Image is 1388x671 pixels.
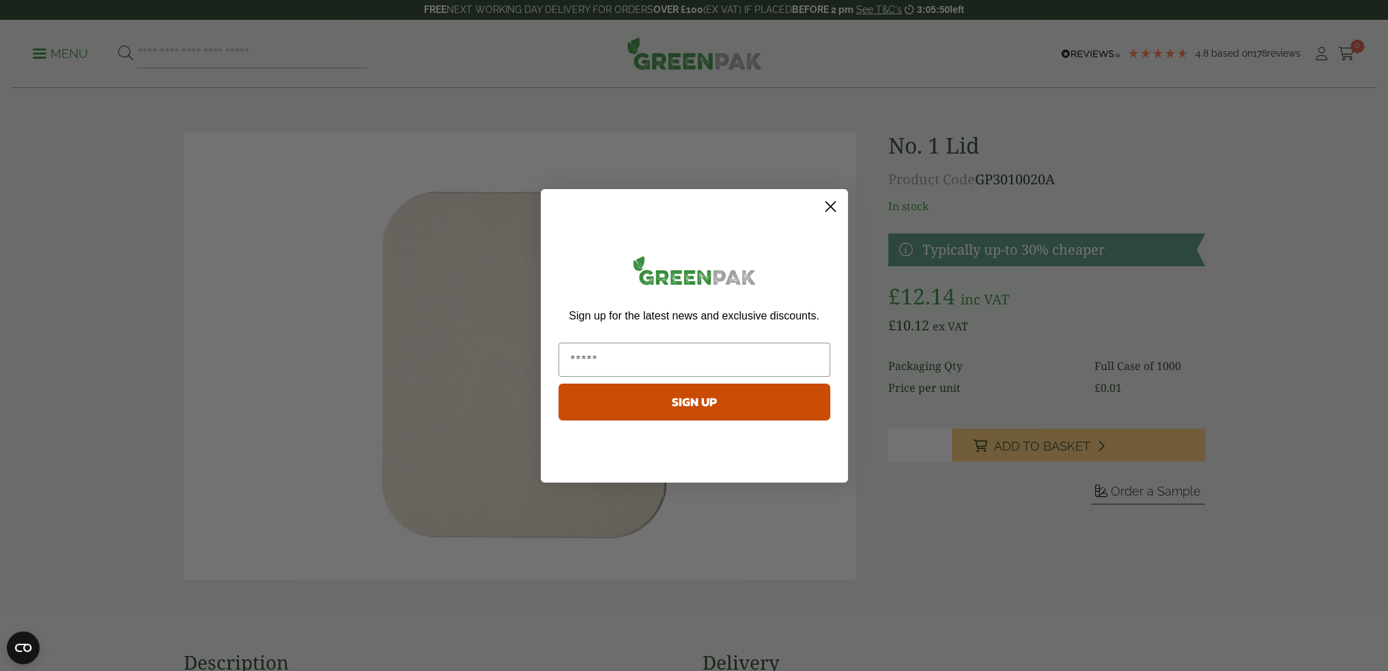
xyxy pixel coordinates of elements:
[558,343,830,377] input: Email
[569,310,819,322] span: Sign up for the latest news and exclusive discounts.
[558,251,830,296] img: greenpak_logo
[7,631,40,664] button: Open CMP widget
[819,195,842,218] button: Close dialog
[558,384,830,420] button: SIGN UP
